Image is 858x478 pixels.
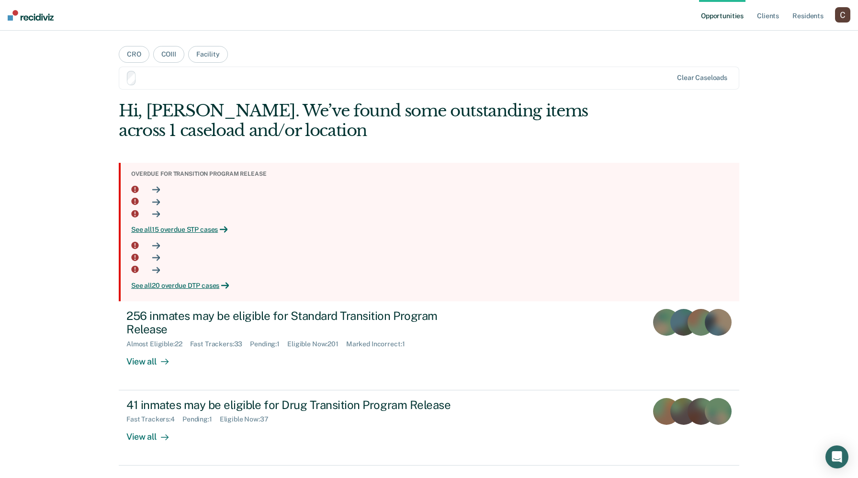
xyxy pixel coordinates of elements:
button: Facility [188,46,228,63]
div: View all [126,423,180,442]
button: CRO [119,46,149,63]
div: Eligible Now : 201 [287,340,346,348]
div: Pending : 1 [182,415,220,423]
img: Recidiviz [8,10,54,21]
div: Open Intercom Messenger [825,445,848,468]
div: See all 20 overdue DTP cases [131,282,732,290]
div: Marked Incorrect : 1 [346,340,413,348]
div: Eligible Now : 37 [220,415,276,423]
button: COIII [153,46,184,63]
a: See all20 overdue DTP cases [131,282,732,290]
div: Fast Trackers : 33 [190,340,250,348]
div: 256 inmates may be eligible for Standard Transition Program Release [126,309,463,337]
div: Clear caseloads [677,74,727,82]
a: 256 inmates may be eligible for Standard Transition Program ReleaseAlmost Eligible:22Fast Tracker... [119,301,739,390]
a: 41 inmates may be eligible for Drug Transition Program ReleaseFast Trackers:4Pending:1Eligible No... [119,390,739,466]
div: Pending : 1 [250,340,287,348]
div: See all 15 overdue STP cases [131,226,732,234]
a: See all15 overdue STP cases [131,226,732,234]
div: Almost Eligible : 22 [126,340,190,348]
div: Overdue for transition program release [131,171,732,177]
div: View all [126,348,180,367]
div: 41 inmates may be eligible for Drug Transition Program Release [126,398,463,412]
div: Hi, [PERSON_NAME]. We’ve found some outstanding items across 1 caseload and/or location [119,101,615,140]
div: Fast Trackers : 4 [126,415,182,423]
